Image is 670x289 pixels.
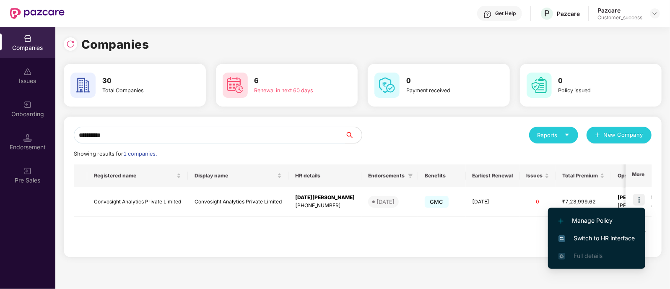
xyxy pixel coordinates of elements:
span: plus [595,132,600,139]
img: svg+xml;base64,PHN2ZyBpZD0iQ29tcGFuaWVzIiB4bWxucz0iaHR0cDovL3d3dy53My5vcmcvMjAwMC9zdmciIHdpZHRoPS... [23,34,32,43]
span: Registered name [94,172,175,179]
span: Full details [574,252,602,259]
th: HR details [288,164,361,187]
h3: 0 [558,76,631,86]
img: svg+xml;base64,PHN2ZyBpZD0iSGVscC0zMngzMiIgeG1sbnM9Imh0dHA6Ly93d3cudzMub3JnLzIwMDAvc3ZnIiB3aWR0aD... [483,10,492,18]
div: Pazcare [597,6,642,14]
div: [DATE][PERSON_NAME] [295,194,355,202]
img: New Pazcare Logo [10,8,65,19]
img: svg+xml;base64,PHN2ZyB4bWxucz0iaHR0cDovL3d3dy53My5vcmcvMjAwMC9zdmciIHdpZHRoPSI2MCIgaGVpZ2h0PSI2MC... [70,73,96,98]
th: Issues [520,164,556,187]
div: Total Companies [102,86,174,95]
div: Pazcare [557,10,580,18]
img: svg+xml;base64,PHN2ZyBpZD0iSXNzdWVzX2Rpc2FibGVkIiB4bWxucz0iaHR0cDovL3d3dy53My5vcmcvMjAwMC9zdmciIH... [23,68,32,76]
th: Display name [188,164,288,187]
span: filter [408,173,413,178]
button: plusNew Company [587,127,652,143]
div: ₹7,23,999.62 [563,198,605,206]
img: icon [633,194,645,206]
img: svg+xml;base64,PHN2ZyB4bWxucz0iaHR0cDovL3d3dy53My5vcmcvMjAwMC9zdmciIHdpZHRoPSIxNi4zNjMiIGhlaWdodD... [558,253,565,260]
img: svg+xml;base64,PHN2ZyB3aWR0aD0iMjAiIGhlaWdodD0iMjAiIHZpZXdCb3g9IjAgMCAyMCAyMCIgZmlsbD0ibm9uZSIgeG... [23,101,32,109]
span: New Company [604,131,644,139]
img: svg+xml;base64,PHN2ZyB4bWxucz0iaHR0cDovL3d3dy53My5vcmcvMjAwMC9zdmciIHdpZHRoPSI2MCIgaGVpZ2h0PSI2MC... [374,73,400,98]
div: Payment received [406,86,478,95]
td: Convosight Analytics Private Limited [87,187,188,217]
h3: 30 [102,76,174,86]
button: search [345,127,362,143]
img: svg+xml;base64,PHN2ZyB3aWR0aD0iMTQuNSIgaGVpZ2h0PSIxNC41IiB2aWV3Qm94PSIwIDAgMTYgMTYiIGZpbGw9Im5vbm... [23,134,32,142]
th: Registered name [87,164,188,187]
span: Showing results for [74,151,157,157]
h3: 6 [254,76,327,86]
img: svg+xml;base64,PHN2ZyB4bWxucz0iaHR0cDovL3d3dy53My5vcmcvMjAwMC9zdmciIHdpZHRoPSI2MCIgaGVpZ2h0PSI2MC... [223,73,248,98]
span: Switch to HR interface [558,234,635,243]
h3: 0 [406,76,478,86]
th: Total Premium [556,164,611,187]
span: Endorsements [368,172,405,179]
td: Convosight Analytics Private Limited [188,187,288,217]
span: caret-down [564,132,570,138]
span: Manage Policy [558,216,635,225]
div: Renewal in next 60 days [254,86,327,95]
span: P [544,8,550,18]
span: Display name [195,172,275,179]
img: svg+xml;base64,PHN2ZyB4bWxucz0iaHR0cDovL3d3dy53My5vcmcvMjAwMC9zdmciIHdpZHRoPSI2MCIgaGVpZ2h0PSI2MC... [527,73,552,98]
span: Total Premium [563,172,598,179]
img: svg+xml;base64,PHN2ZyBpZD0iRHJvcGRvd24tMzJ4MzIiIHhtbG5zPSJodHRwOi8vd3d3LnczLm9yZy8yMDAwL3N2ZyIgd2... [652,10,658,17]
th: Benefits [418,164,466,187]
div: Customer_success [597,14,642,21]
div: [DATE] [377,198,395,206]
span: Issues [527,172,543,179]
td: [DATE] [466,187,520,217]
img: svg+xml;base64,PHN2ZyB4bWxucz0iaHR0cDovL3d3dy53My5vcmcvMjAwMC9zdmciIHdpZHRoPSIxNiIgaGVpZ2h0PSIxNi... [558,235,565,242]
div: Reports [538,131,570,139]
span: 1 companies. [123,151,157,157]
div: Get Help [495,10,516,17]
img: svg+xml;base64,PHN2ZyB3aWR0aD0iMjAiIGhlaWdodD0iMjAiIHZpZXdCb3g9IjAgMCAyMCAyMCIgZmlsbD0ibm9uZSIgeG... [23,167,32,175]
span: GMC [425,196,449,208]
img: svg+xml;base64,PHN2ZyB4bWxucz0iaHR0cDovL3d3dy53My5vcmcvMjAwMC9zdmciIHdpZHRoPSIxMi4yMDEiIGhlaWdodD... [558,219,564,224]
h1: Companies [81,35,149,54]
img: svg+xml;base64,PHN2ZyBpZD0iUmVsb2FkLTMyeDMyIiB4bWxucz0iaHR0cDovL3d3dy53My5vcmcvMjAwMC9zdmciIHdpZH... [66,40,75,48]
th: Earliest Renewal [466,164,520,187]
span: search [345,132,362,138]
div: 0 [527,198,549,206]
div: Policy issued [558,86,631,95]
div: [PHONE_NUMBER] [295,202,355,210]
span: filter [406,171,415,181]
th: More [626,164,652,187]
